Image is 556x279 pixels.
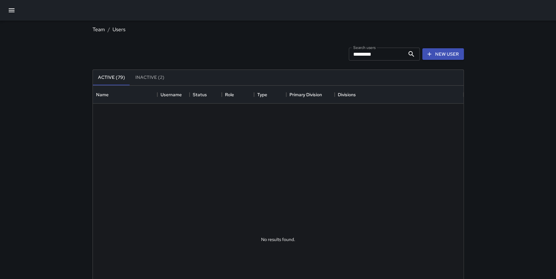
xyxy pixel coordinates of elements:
[161,86,182,104] div: Username
[190,86,222,104] div: Status
[93,70,130,85] button: Active (79)
[157,86,190,104] div: Username
[222,86,254,104] div: Role
[335,86,463,104] div: Divisions
[108,26,110,33] li: /
[225,86,234,104] div: Role
[93,26,105,33] a: Team
[193,86,207,104] div: Status
[289,86,322,104] div: Primary Division
[130,70,170,85] button: Inactive (2)
[257,86,267,104] div: Type
[93,86,157,104] div: Name
[286,86,335,104] div: Primary Division
[338,86,356,104] div: Divisions
[254,86,286,104] div: Type
[112,26,125,33] a: Users
[422,48,464,60] a: New User
[353,45,376,50] label: Search users
[96,86,109,104] div: Name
